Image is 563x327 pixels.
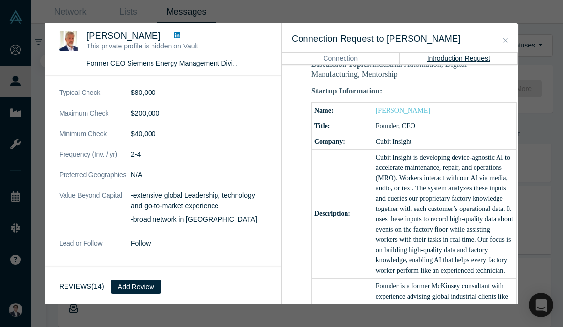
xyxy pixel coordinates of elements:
[131,238,267,249] dd: Follow
[59,108,131,129] dt: Maximum Check
[311,60,372,68] b: Discussion Topics:
[87,31,161,41] span: [PERSON_NAME]
[373,134,516,149] td: Cubit Insight
[376,107,430,114] a: [PERSON_NAME]
[292,32,507,46] h3: Connection Request to [PERSON_NAME]
[314,122,330,130] b: Title:
[59,88,131,108] dt: Typical Check
[59,149,131,170] dt: Frequency (Inv. / yr)
[314,138,345,145] b: Company:
[87,41,240,51] p: This private profile is hidden on Vault
[59,31,80,51] img: Ralf Christian's Profile Image
[281,52,400,64] button: Connection
[131,170,267,180] dd: N/A
[373,149,516,278] td: Cubit Insight is developing device-agnostic AI to accelerate maintenance, repair, and operations ...
[59,170,131,190] dt: Preferred Geographies
[314,107,334,114] b: Name:
[400,52,518,64] button: Introduction Request
[131,190,267,211] p: -extensive global Leadership, technology and go-to-market experience
[373,118,516,134] td: Founder, CEO
[314,210,350,217] b: Description:
[59,190,131,238] dt: Value Beyond Capital
[311,87,382,95] b: Startup Information:
[59,281,104,292] h3: Reviews (14)
[131,149,267,160] dd: 2-4
[59,238,131,259] dt: Lead or Follow
[131,108,267,118] dd: $200,000
[111,280,161,294] button: Add Review
[87,59,297,67] span: Former CEO Siemens Energy Management Division of SIEMENS AG
[131,88,267,98] dd: $80,000
[131,129,267,139] dd: $40,000
[59,129,131,149] dt: Minimum Check
[500,35,511,46] button: Close
[131,214,267,225] p: -broad network in [GEOGRAPHIC_DATA]
[311,59,517,79] p: Industrial Automation, Digital Manufacturing, Mentorship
